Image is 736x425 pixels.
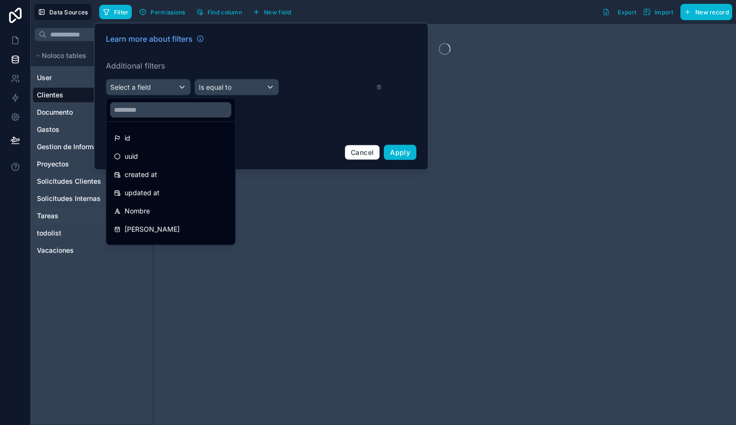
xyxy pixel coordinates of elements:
button: Find column [193,5,245,19]
span: Data Sources [49,9,88,16]
span: [PERSON_NAME] [125,224,180,235]
span: Permissions [150,9,185,16]
button: New record [680,4,732,20]
a: Permissions [136,5,192,19]
a: New record [677,4,732,20]
button: Filter [99,5,132,19]
span: New field [264,9,291,16]
span: updated at [125,187,160,199]
button: Import [640,4,677,20]
span: Categoría [125,242,155,253]
span: Filter [114,9,129,16]
button: Permissions [136,5,188,19]
span: id [125,132,130,144]
span: Export [618,9,636,16]
span: Import [655,9,673,16]
span: Nombre [125,205,150,217]
span: New record [695,9,729,16]
button: New field [249,5,295,19]
button: Data Sources [34,4,92,20]
span: uuid [125,151,138,162]
button: Export [599,4,640,20]
span: created at [125,169,157,180]
span: Find column [207,9,242,16]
